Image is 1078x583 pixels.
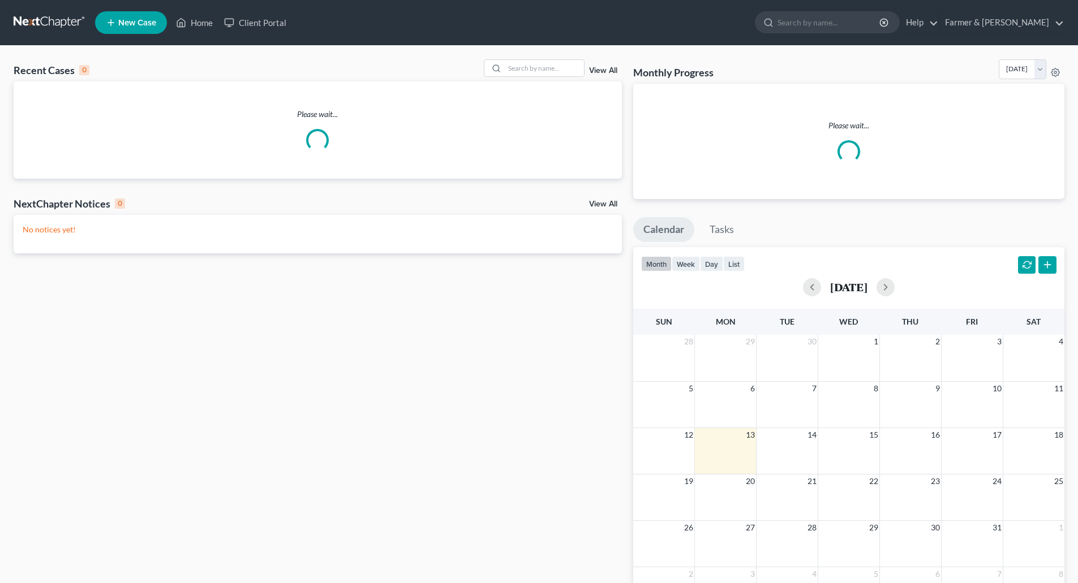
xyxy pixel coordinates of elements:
[723,256,745,271] button: list
[218,12,292,33] a: Client Portal
[1058,567,1064,581] span: 8
[966,317,978,326] span: Fri
[505,60,584,76] input: Search by name...
[672,256,700,271] button: week
[745,521,756,534] span: 27
[868,521,879,534] span: 29
[14,197,125,210] div: NextChapter Notices
[934,567,941,581] span: 6
[1053,474,1064,488] span: 25
[14,63,89,77] div: Recent Cases
[991,382,1003,395] span: 10
[1053,428,1064,442] span: 18
[868,474,879,488] span: 22
[1058,521,1064,534] span: 1
[996,335,1003,348] span: 3
[749,567,756,581] span: 3
[811,382,818,395] span: 7
[1058,335,1064,348] span: 4
[934,382,941,395] span: 9
[115,198,125,209] div: 0
[589,67,617,75] a: View All
[1053,382,1064,395] span: 11
[745,428,756,442] span: 13
[806,474,818,488] span: 21
[688,567,694,581] span: 2
[633,66,714,79] h3: Monthly Progress
[745,335,756,348] span: 29
[839,317,858,326] span: Wed
[749,382,756,395] span: 6
[934,335,941,348] span: 2
[930,521,941,534] span: 30
[699,217,744,242] a: Tasks
[14,109,622,120] p: Please wait...
[642,120,1055,131] p: Please wait...
[939,12,1064,33] a: Farmer & [PERSON_NAME]
[118,19,156,27] span: New Case
[79,65,89,75] div: 0
[868,428,879,442] span: 15
[991,428,1003,442] span: 17
[996,567,1003,581] span: 7
[745,474,756,488] span: 20
[806,335,818,348] span: 30
[806,521,818,534] span: 28
[641,256,672,271] button: month
[683,521,694,534] span: 26
[778,12,881,33] input: Search by name...
[930,428,941,442] span: 16
[688,382,694,395] span: 5
[656,317,672,326] span: Sun
[23,224,613,235] p: No notices yet!
[830,281,867,293] h2: [DATE]
[170,12,218,33] a: Home
[716,317,736,326] span: Mon
[991,521,1003,534] span: 31
[900,12,938,33] a: Help
[811,567,818,581] span: 4
[806,428,818,442] span: 14
[633,217,694,242] a: Calendar
[991,474,1003,488] span: 24
[780,317,794,326] span: Tue
[1027,317,1041,326] span: Sat
[873,567,879,581] span: 5
[683,428,694,442] span: 12
[873,335,879,348] span: 1
[700,256,723,271] button: day
[683,335,694,348] span: 28
[589,200,617,208] a: View All
[873,382,879,395] span: 8
[902,317,918,326] span: Thu
[930,474,941,488] span: 23
[683,474,694,488] span: 19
